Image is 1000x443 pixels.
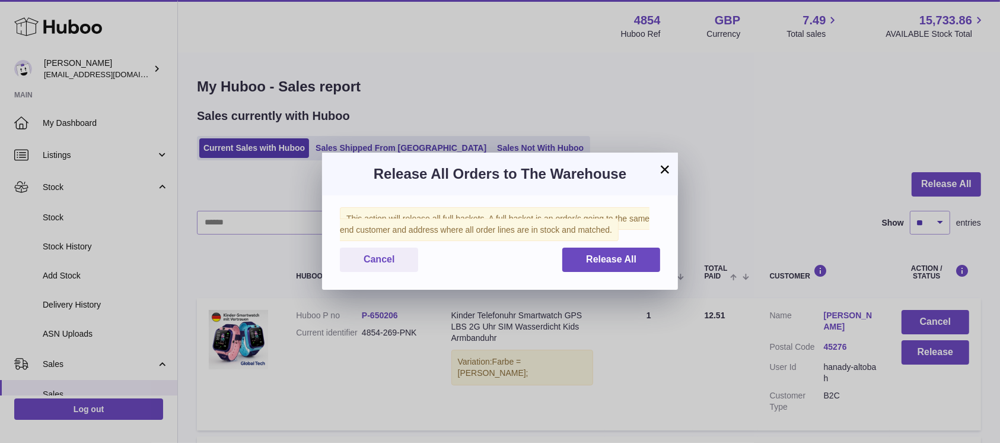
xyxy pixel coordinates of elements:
button: Cancel [340,248,418,272]
span: Release All [586,254,636,264]
span: Cancel [364,254,394,264]
h3: Release All Orders to The Warehouse [340,164,660,183]
button: × [658,162,672,176]
span: This action will release all full baskets. A full basket is an order/s going to the same end cust... [340,207,649,241]
button: Release All [562,248,660,272]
